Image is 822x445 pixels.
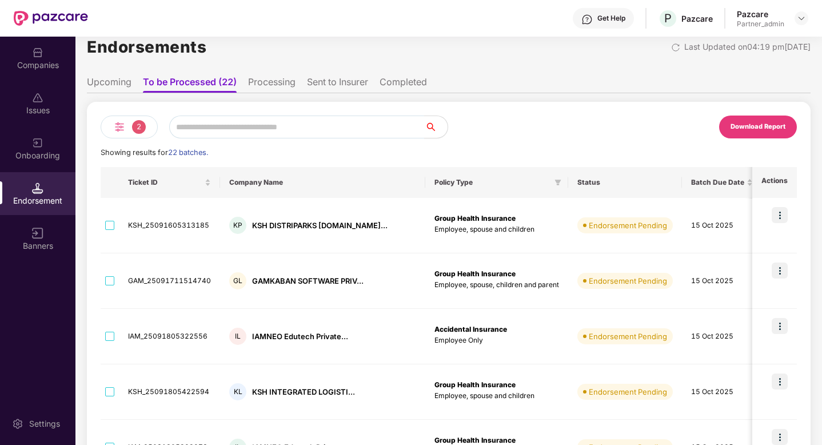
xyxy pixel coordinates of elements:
[581,14,593,25] img: svg+xml;base64,PHN2ZyBpZD0iSGVscC0zMngzMiIgeG1sbnM9Imh0dHA6Ly93d3cudzMub3JnLzIwMDAvc3ZnIiB3aWR0aD...
[589,386,667,398] div: Endorsement Pending
[682,198,762,253] td: 15 Oct 2025
[752,167,797,198] th: Actions
[434,380,516,389] b: Group Health Insurance
[681,13,713,24] div: Pazcare
[682,253,762,309] td: 15 Oct 2025
[554,179,561,186] span: filter
[220,167,425,198] th: Company Name
[119,364,220,420] td: KSH_25091805422594
[307,76,368,93] li: Sent to Insurer
[731,122,785,132] div: Download Report
[119,253,220,309] td: GAM_25091711514740
[87,76,131,93] li: Upcoming
[682,167,762,198] th: Batch Due Date
[143,76,237,93] li: To be Processed (22)
[168,148,208,157] span: 22 batches.
[119,309,220,364] td: IAM_25091805322556
[132,120,146,134] span: 2
[772,374,788,390] img: icon
[434,436,516,444] b: Group Health Insurance
[119,167,220,198] th: Ticket ID
[424,122,448,132] span: search
[434,269,516,278] b: Group Health Insurance
[664,11,672,25] span: P
[434,335,559,346] p: Employee Only
[568,167,682,198] th: Status
[32,92,43,104] img: svg+xml;base64,PHN2ZyBpZD0iSXNzdWVzX2Rpc2FibGVkIiB4bWxucz0iaHR0cDovL3d3dy53My5vcmcvMjAwMC9zdmciIH...
[32,228,43,239] img: svg+xml;base64,PHN2ZyB3aWR0aD0iMTYiIGhlaWdodD0iMTYiIHZpZXdCb3g9IjAgMCAxNiAxNiIgZmlsbD0ibm9uZSIgeG...
[682,364,762,420] td: 15 Oct 2025
[229,383,246,400] div: KL
[772,207,788,223] img: icon
[252,387,355,398] div: KSH INTEGRATED LOGISTI...
[26,418,63,430] div: Settings
[772,429,788,445] img: icon
[101,148,208,157] span: Showing results for
[380,76,427,93] li: Completed
[434,391,559,402] p: Employee, spouse and children
[737,9,784,19] div: Pazcare
[424,116,448,138] button: search
[229,272,246,289] div: GL
[32,47,43,58] img: svg+xml;base64,PHN2ZyBpZD0iQ29tcGFuaWVzIiB4bWxucz0iaHR0cDovL3d3dy53My5vcmcvMjAwMC9zdmciIHdpZHRoPS...
[32,137,43,149] img: svg+xml;base64,PHN2ZyB3aWR0aD0iMjAiIGhlaWdodD0iMjAiIHZpZXdCb3g9IjAgMCAyMCAyMCIgZmlsbD0ibm9uZSIgeG...
[589,331,667,342] div: Endorsement Pending
[252,220,388,231] div: KSH DISTRIPARKS [DOMAIN_NAME]...
[737,19,784,29] div: Partner_admin
[113,120,126,134] img: svg+xml;base64,PHN2ZyB4bWxucz0iaHR0cDovL3d3dy53My5vcmcvMjAwMC9zdmciIHdpZHRoPSIyNCIgaGVpZ2h0PSIyNC...
[128,178,202,187] span: Ticket ID
[32,182,43,194] img: svg+xml;base64,PHN2ZyB3aWR0aD0iMTQuNSIgaGVpZ2h0PSIxNC41IiB2aWV3Qm94PSIwIDAgMTYgMTYiIGZpbGw9Im5vbm...
[434,280,559,291] p: Employee, spouse, children and parent
[12,418,23,430] img: svg+xml;base64,PHN2ZyBpZD0iU2V0dGluZy0yMHgyMCIgeG1sbnM9Imh0dHA6Ly93d3cudzMub3JnLzIwMDAvc3ZnIiB3aW...
[682,309,762,364] td: 15 Oct 2025
[434,325,507,333] b: Accidental Insurance
[119,198,220,253] td: KSH_25091605313185
[589,275,667,287] div: Endorsement Pending
[691,178,744,187] span: Batch Due Date
[589,220,667,231] div: Endorsement Pending
[797,14,806,23] img: svg+xml;base64,PHN2ZyBpZD0iRHJvcGRvd24tMzJ4MzIiIHhtbG5zPSJodHRwOi8vd3d3LnczLm9yZy8yMDAwL3N2ZyIgd2...
[434,178,550,187] span: Policy Type
[772,263,788,279] img: icon
[684,41,811,53] div: Last Updated on 04:19 pm[DATE]
[87,34,206,59] h1: Endorsements
[772,318,788,334] img: icon
[252,276,364,287] div: GAMKABAN SOFTWARE PRIV...
[671,43,680,52] img: svg+xml;base64,PHN2ZyBpZD0iUmVsb2FkLTMyeDMyIiB4bWxucz0iaHR0cDovL3d3dy53My5vcmcvMjAwMC9zdmciIHdpZH...
[552,176,564,189] span: filter
[248,76,296,93] li: Processing
[252,331,348,342] div: IAMNEO Edutech Private...
[229,217,246,234] div: KP
[14,11,88,26] img: New Pazcare Logo
[229,328,246,345] div: IL
[434,224,559,235] p: Employee, spouse and children
[434,214,516,223] b: Group Health Insurance
[597,14,625,23] div: Get Help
